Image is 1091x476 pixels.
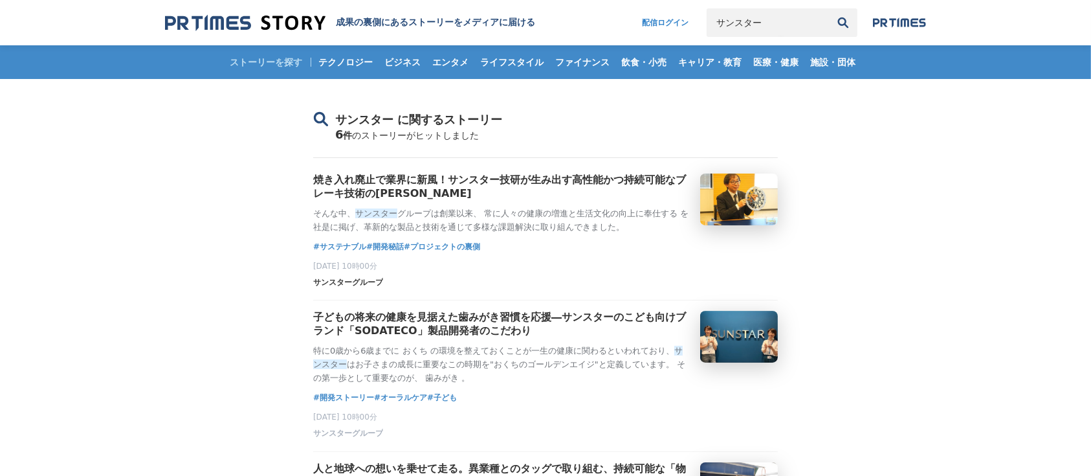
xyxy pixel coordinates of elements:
[476,56,549,68] span: ライフスタイル
[344,130,353,141] span: 件
[629,8,701,37] a: 配信ログイン
[476,45,549,79] a: ライフスタイル
[313,311,690,338] h3: 子どもの将来の健康を見据えた歯みがき習慣を応援―サンスターのこども向けブランド「SODATECO」製品開発者のこだわり
[427,391,457,404] a: #子ども
[165,14,325,32] img: 成果の裏側にあるストーリーをメディアに届ける
[428,56,474,68] span: エンタメ
[165,14,535,32] a: 成果の裏側にあるストーリーをメディアに届ける 成果の裏側にあるストーリーをメディアに届ける
[353,130,479,141] span: のストーリーがヒットしました
[873,17,926,28] img: prtimes
[313,174,778,234] a: 焼き入れ廃止で業界に新風！サンスター技研が生み出す高性能かつ持続可能なブレーキ技術の[PERSON_NAME]そんな中、サンスターグループは創業以来、 常に人々の健康の増進と生活文化の向上に奉仕...
[313,261,778,272] p: [DATE] 10時00分
[380,45,426,79] a: ビジネス
[366,240,404,253] a: #開発秘話
[374,391,427,404] a: #オーラルケア
[355,209,397,218] em: サンスター
[707,8,829,37] input: キーワードで検索
[314,45,379,79] a: テクノロジー
[428,45,474,79] a: エンタメ
[313,432,383,441] a: サンスターグループ
[806,45,861,79] a: 施設・団体
[313,391,374,404] a: #開発ストーリー
[313,240,366,253] a: #サステナブル
[313,280,383,289] a: サンスターグループ
[313,207,690,234] p: そんな中、 グループは創業以来、 常に人々の健康の増進と生活文化の向上に奉仕する を社是に掲げ、革新的な製品と技術を通じて多様な課題解決に取り組んできました。
[313,428,383,439] span: サンスターグループ
[313,174,690,201] h3: 焼き入れ廃止で業界に新風！サンスター技研が生み出す高性能かつ持続可能なブレーキ技術の[PERSON_NAME]
[335,113,502,126] span: サンスター に関するストーリー
[617,56,672,68] span: 飲食・小売
[551,56,615,68] span: ファイナンス
[404,240,480,253] a: #プロジェクトの裏側
[313,128,778,158] div: 6
[314,56,379,68] span: テクノロジー
[617,45,672,79] a: 飲食・小売
[829,8,857,37] button: 検索
[551,45,615,79] a: ファイナンス
[674,45,747,79] a: キャリア・教育
[380,56,426,68] span: ビジネス
[313,277,383,288] span: サンスターグループ
[674,56,747,68] span: キャリア・教育
[313,311,778,385] a: 子どもの将来の健康を見据えた歯みがき習慣を応援―サンスターのこども向けブランド「SODATECO」製品開発者のこだわり特に0歳から6歳までに おくち の環境を整えておくことが一生の健康に関わると...
[336,17,535,28] h1: 成果の裏側にあるストーリーをメディアに届ける
[313,412,778,423] p: [DATE] 10時00分
[749,56,804,68] span: 医療・健康
[313,345,690,385] p: 特に0歳から6歳までに おくち の環境を整えておくことが一生の健康に関わるといわれており、 はお子さまの成長に重要なこの時期を"おくちのゴールデンエイジ"と定義しています。 その第一歩として重要...
[806,56,861,68] span: 施設・団体
[749,45,804,79] a: 医療・健康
